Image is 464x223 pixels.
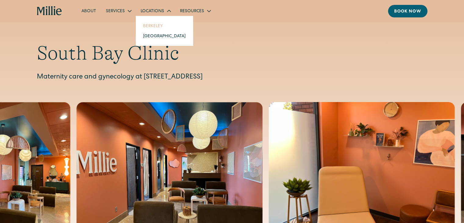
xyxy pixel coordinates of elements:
[101,6,136,16] div: Services
[37,72,427,82] p: Maternity care and gynecology at [STREET_ADDRESS]
[37,6,62,16] a: home
[136,16,193,46] nav: Locations
[175,6,215,16] div: Resources
[138,21,191,31] a: Berkeley
[77,6,101,16] a: About
[136,6,175,16] div: Locations
[138,31,191,41] a: [GEOGRAPHIC_DATA]
[180,8,204,15] div: Resources
[106,8,125,15] div: Services
[388,5,427,17] a: Book now
[141,8,164,15] div: Locations
[37,42,427,65] h1: South Bay Clinic
[394,9,421,15] div: Book now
